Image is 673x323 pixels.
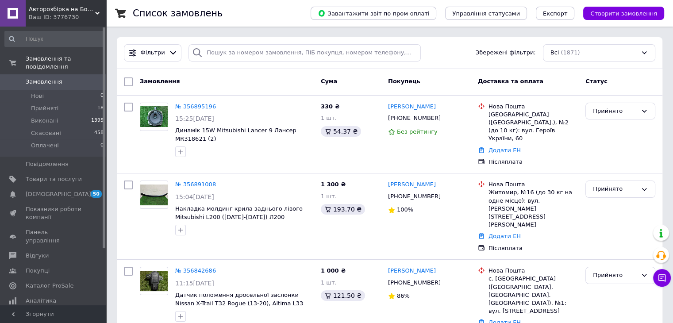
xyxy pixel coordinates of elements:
[318,9,429,17] span: Завантажити звіт по пром-оплаті
[593,107,637,116] div: Прийнято
[321,181,346,188] span: 1 300 ₴
[4,31,104,47] input: Пошук
[175,267,216,274] a: № 356842686
[31,129,61,137] span: Скасовані
[26,228,82,244] span: Панель управління
[26,267,50,275] span: Покупці
[488,103,578,111] div: Нова Пошта
[488,188,578,229] div: Житомир, №16 (до 30 кг на одне місце): вул. [PERSON_NAME][STREET_ADDRESS][PERSON_NAME]
[543,10,568,17] span: Експорт
[29,5,95,13] span: Авторозбірка на Богатирській Mitsubishi
[388,103,436,111] a: [PERSON_NAME]
[26,252,49,260] span: Відгуки
[26,55,106,71] span: Замовлення та повідомлення
[321,103,340,110] span: 330 ₴
[140,106,168,127] img: Фото товару
[140,185,168,205] img: Фото товару
[29,13,106,21] div: Ваш ID: 3776730
[593,185,637,194] div: Прийнято
[26,175,82,183] span: Товари та послуги
[536,7,575,20] button: Експорт
[175,181,216,188] a: № 356891008
[583,7,664,20] button: Створити замовлення
[100,142,104,150] span: 0
[488,181,578,188] div: Нова Пошта
[388,267,436,275] a: [PERSON_NAME]
[140,181,168,209] a: Фото товару
[140,78,180,85] span: Замовлення
[26,282,73,290] span: Каталог ProSale
[26,190,91,198] span: [DEMOGRAPHIC_DATA]
[550,49,559,57] span: Всі
[386,277,442,288] div: [PHONE_NUMBER]
[100,92,104,100] span: 0
[188,44,421,62] input: Пошук за номером замовлення, ПІБ покупця, номером телефону, Email, номером накладної
[26,78,62,86] span: Замовлення
[321,193,337,200] span: 1 шт.
[94,129,104,137] span: 458
[31,92,44,100] span: Нові
[97,104,104,112] span: 18
[452,10,520,17] span: Управління статусами
[653,269,671,287] button: Чат з покупцем
[141,49,165,57] span: Фільтри
[386,112,442,124] div: [PHONE_NUMBER]
[488,233,521,239] a: Додати ЕН
[321,204,365,215] div: 193.70 ₴
[397,128,438,135] span: Без рейтингу
[397,206,413,213] span: 100%
[445,7,527,20] button: Управління статусами
[561,49,580,56] span: (1871)
[321,126,361,137] div: 54.37 ₴
[488,275,578,315] div: с. [GEOGRAPHIC_DATA] ([GEOGRAPHIC_DATA], [GEOGRAPHIC_DATA]. [GEOGRAPHIC_DATA]), №1: вул. [STREET_...
[321,115,337,121] span: 1 шт.
[397,292,410,299] span: 86%
[321,267,346,274] span: 1 000 ₴
[488,147,521,154] a: Додати ЕН
[321,290,365,301] div: 121.50 ₴
[478,78,543,85] span: Доставка та оплата
[488,267,578,275] div: Нова Пошта
[311,7,436,20] button: Завантажити звіт по пром-оплаті
[26,205,82,221] span: Показники роботи компанії
[175,193,214,200] span: 15:04[DATE]
[26,160,69,168] span: Повідомлення
[593,271,637,280] div: Прийнято
[91,190,102,198] span: 50
[476,49,536,57] span: Збережені фільтри:
[175,205,303,228] a: Накладка молдинг крила заднього лівого Mitsubishi L200 ([DATE]-[DATE]) Л200 6722A035ZZ (1)
[133,8,223,19] h1: Список замовлень
[31,142,59,150] span: Оплачені
[585,78,608,85] span: Статус
[321,279,337,286] span: 1 шт.
[574,10,664,16] a: Створити замовлення
[175,127,296,142] a: Динамік 15W Mitsubishi Lancer 9 Лансер MR318621 (2)
[140,271,168,292] img: Фото товару
[386,191,442,202] div: [PHONE_NUMBER]
[388,181,436,189] a: [PERSON_NAME]
[488,244,578,252] div: Післяплата
[488,158,578,166] div: Післяплата
[590,10,657,17] span: Створити замовлення
[321,78,337,85] span: Cума
[175,103,216,110] a: № 356895196
[175,115,214,122] span: 15:25[DATE]
[31,104,58,112] span: Прийняті
[175,280,214,287] span: 11:15[DATE]
[140,267,168,295] a: Фото товару
[488,111,578,143] div: [GEOGRAPHIC_DATA] ([GEOGRAPHIC_DATA].), №2 (до 10 кг): вул. Героїв України, 60
[140,103,168,131] a: Фото товару
[91,117,104,125] span: 1395
[31,117,58,125] span: Виконані
[388,78,420,85] span: Покупець
[175,292,303,315] a: Датчик положення дросельної заслонки Nissan X-Trail T32 Rogue (13-20), Altima L33 Ніссан 226203TA0A
[26,297,56,305] span: Аналітика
